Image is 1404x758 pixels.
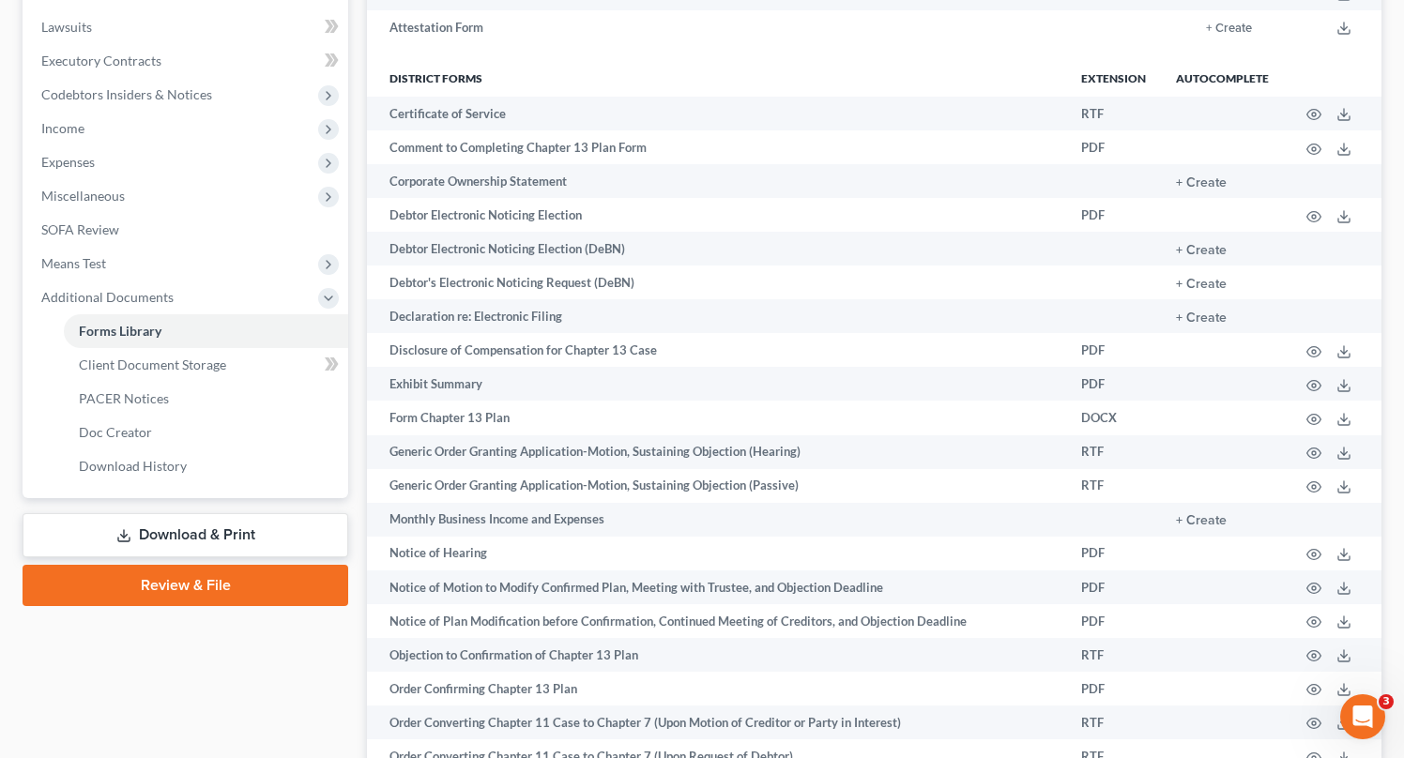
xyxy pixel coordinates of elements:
[41,154,95,170] span: Expenses
[1176,514,1227,527] button: + Create
[1066,672,1161,705] td: PDF
[367,604,1066,638] td: Notice of Plan Modification before Confirmation, Continued Meeting of Creditors, and Objection De...
[367,333,1066,367] td: Disclosure of Compensation for Chapter 13 Case
[41,19,92,35] span: Lawsuits
[26,10,348,44] a: Lawsuits
[367,265,1066,299] td: Debtor's Electronic Noticing Request (DeBN)
[1066,570,1161,604] td: PDF
[367,198,1066,232] td: Debtor Electronic Noticing Election
[1066,638,1161,672] td: RTF
[1176,278,1227,291] button: + Create
[367,537,1066,570] td: Notice of Hearing
[64,382,348,416] a: PACER Notices
[367,570,1066,604] td: Notice of Motion to Modify Confirmed Plan, Meeting with Trustee, and Objection Deadline
[1379,694,1394,709] span: 3
[79,390,169,406] span: PACER Notices
[367,638,1066,672] td: Objection to Confirmation of Chapter 13 Plan
[41,53,161,68] span: Executory Contracts
[1066,59,1161,97] th: Extension
[1066,401,1161,434] td: DOCX
[79,323,161,339] span: Forms Library
[1066,130,1161,164] td: PDF
[1066,97,1161,130] td: RTF
[367,232,1066,265] td: Debtor Electronic Noticing Election (DeBN)
[367,367,1066,401] td: Exhibit Summary
[367,164,1066,198] td: Corporate Ownership Statement
[64,314,348,348] a: Forms Library
[1066,537,1161,570] td: PDF
[367,401,1066,434] td: Form Chapter 13 Plan
[1176,244,1227,257] button: + Create
[1340,694,1385,739] iframe: Intercom live chat
[26,213,348,247] a: SOFA Review
[367,435,1066,469] td: Generic Order Granting Application-Motion, Sustaining Objection (Hearing)
[1066,469,1161,503] td: RTF
[41,255,106,271] span: Means Test
[1066,705,1161,739] td: RTF
[367,97,1066,130] td: Certificate of Service
[64,348,348,382] a: Client Document Storage
[1066,435,1161,469] td: RTF
[367,503,1066,537] td: Monthly Business Income and Expenses
[367,59,1066,97] th: District forms
[1066,198,1161,232] td: PDF
[1206,23,1252,35] button: + Create
[23,513,348,557] a: Download & Print
[41,289,174,305] span: Additional Documents
[79,424,152,440] span: Doc Creator
[367,130,1066,164] td: Comment to Completing Chapter 13 Plan Form
[41,188,125,204] span: Miscellaneous
[367,705,1066,739] td: Order Converting Chapter 11 Case to Chapter 7 (Upon Motion of Creditor or Party in Interest)
[1066,367,1161,401] td: PDF
[367,299,1066,333] td: Declaration re: Electronic Filing
[1161,59,1284,97] th: Autocomplete
[1066,604,1161,638] td: PDF
[41,86,212,102] span: Codebtors Insiders & Notices
[1176,176,1227,189] button: + Create
[79,458,187,474] span: Download History
[367,672,1066,705] td: Order Confirming Chapter 13 Plan
[41,120,84,136] span: Income
[79,356,226,372] span: Client Document Storage
[1066,333,1161,367] td: PDF
[64,449,348,483] a: Download History
[41,221,119,237] span: SOFA Review
[64,416,348,449] a: Doc Creator
[26,44,348,78] a: Executory Contracts
[367,469,1066,503] td: Generic Order Granting Application-Motion, Sustaining Objection (Passive)
[367,10,1096,44] td: Attestation Form
[23,565,348,606] a: Review & File
[1176,311,1227,325] button: + Create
